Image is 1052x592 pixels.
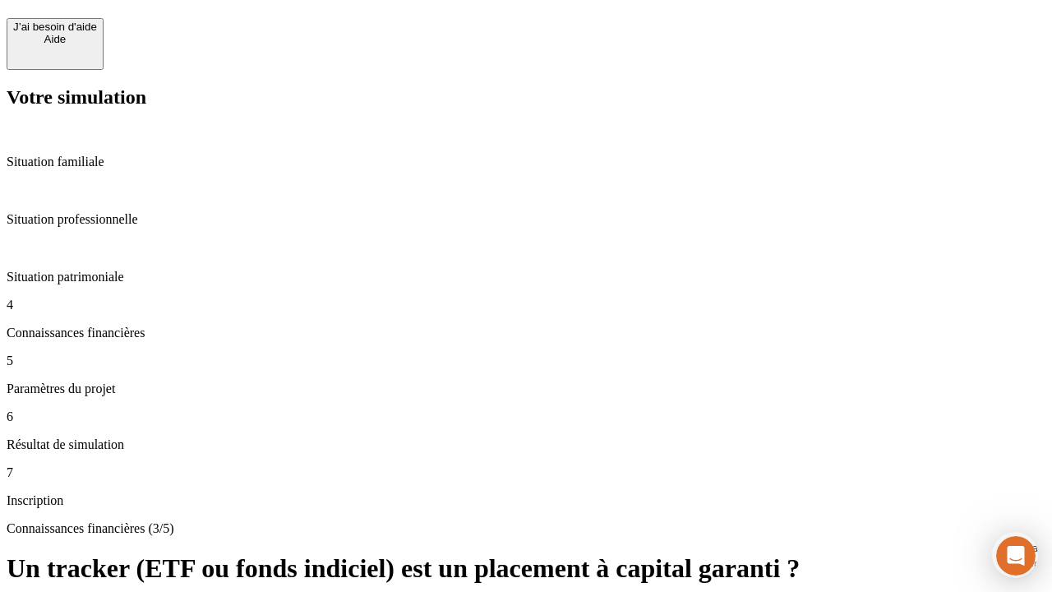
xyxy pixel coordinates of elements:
[7,493,1045,508] p: Inscription
[7,298,1045,312] p: 4
[13,33,97,45] div: Aide
[7,212,1045,227] p: Situation professionnelle
[7,382,1045,396] p: Paramètres du projet
[7,270,1045,284] p: Situation patrimoniale
[13,21,97,33] div: J’ai besoin d'aide
[7,437,1045,452] p: Résultat de simulation
[7,354,1045,368] p: 5
[996,536,1036,576] iframe: Intercom live chat
[7,18,104,70] button: J’ai besoin d'aideAide
[7,465,1045,480] p: 7
[7,86,1045,109] h2: Votre simulation
[7,409,1045,424] p: 6
[7,553,1045,584] h1: Un tracker (ETF ou fonds indiciel) est un placement à capital garanti ?
[7,521,1045,536] p: Connaissances financières (3/5)
[7,326,1045,340] p: Connaissances financières
[7,155,1045,169] p: Situation familiale
[992,532,1038,578] iframe: Intercom live chat discovery launcher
